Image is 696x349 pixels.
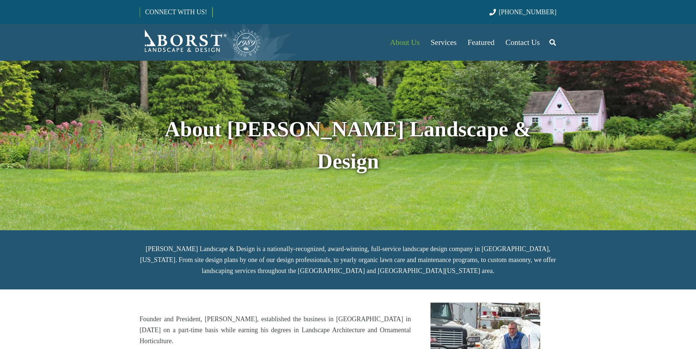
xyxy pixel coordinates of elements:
a: CONNECT WITH US! [140,3,212,21]
a: About Us [384,24,425,61]
span: [PHONE_NUMBER] [499,8,557,16]
strong: About [PERSON_NAME] Landscape & Design [165,117,531,173]
a: Search [545,33,560,52]
a: Featured [462,24,500,61]
a: Services [425,24,462,61]
span: Services [430,38,456,47]
span: About Us [390,38,420,47]
a: Borst-Logo [140,28,261,57]
span: Contact Us [505,38,540,47]
p: Founder and President, [PERSON_NAME], established the business in [GEOGRAPHIC_DATA] in [DATE] on ... [140,314,411,346]
span: Featured [468,38,494,47]
p: [PERSON_NAME] Landscape & Design is a nationally-recognized, award-winning, full-service landscap... [140,243,557,276]
a: [PHONE_NUMBER] [489,8,556,16]
a: Contact Us [500,24,545,61]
